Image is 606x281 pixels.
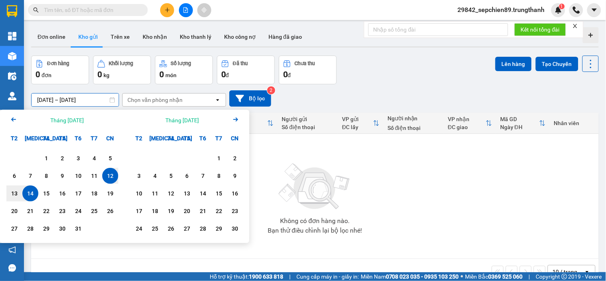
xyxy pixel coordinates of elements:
span: | [289,272,290,281]
div: Số điện thoại [282,124,334,130]
div: Choose Thứ Bảy, tháng 10 11 2025. It's available. [86,168,102,184]
div: Choose Chủ Nhật, tháng 10 19 2025. It's available. [102,185,118,201]
div: Choose Thứ Hai, tháng 11 24 2025. It's available. [131,221,147,237]
div: 30 [57,224,68,233]
div: Choose Thứ Sáu, tháng 11 28 2025. It's available. [195,221,211,237]
div: 12 [105,171,116,181]
div: 27 [181,224,193,233]
div: 14 [25,189,36,198]
div: Choose Thứ Năm, tháng 11 20 2025. It's available. [179,203,195,219]
div: Choose Thứ Tư, tháng 11 12 2025. It's available. [163,185,179,201]
button: Trên xe [104,27,136,46]
div: 17 [133,206,145,216]
span: Miền Nam [361,272,459,281]
div: 26 [105,206,116,216]
button: Kho thanh lý [173,27,218,46]
span: món [165,72,177,78]
div: VP gửi [342,116,373,122]
div: 3 [133,171,145,181]
div: 1 [41,153,52,163]
div: T7 [86,130,102,146]
button: Kho gửi [72,27,104,46]
div: T7 [211,130,227,146]
div: 18 [89,189,100,198]
svg: Arrow Left [9,115,18,124]
button: Next month. [231,115,240,126]
span: Hỗ trợ kỹ thuật: [210,272,283,281]
div: 14 [197,189,209,198]
div: 9 [229,171,240,181]
sup: 2 [267,86,275,94]
button: Kết nối tổng đài [515,23,566,36]
div: Choose Chủ Nhật, tháng 10 26 2025. It's available. [102,203,118,219]
div: T2 [131,130,147,146]
div: Choose Thứ Tư, tháng 10 22 2025. It's available. [38,203,54,219]
div: 20 [9,206,20,216]
div: Choose Thứ Bảy, tháng 11 8 2025. It's available. [211,168,227,184]
img: warehouse-icon [8,72,16,80]
div: Người gửi [282,116,334,122]
span: 0 [97,70,102,79]
th: Toggle SortBy [496,113,550,134]
div: 5 [165,171,177,181]
img: logo-vxr [7,5,17,17]
div: Số lượng [171,61,191,66]
div: T4 [38,130,54,146]
span: file-add [183,7,189,13]
div: Choose Chủ Nhật, tháng 11 2 2025. It's available. [227,150,243,166]
div: Tháng [DATE] [165,116,199,124]
div: Choose Thứ Sáu, tháng 10 3 2025. It's available. [70,150,86,166]
div: Đơn hàng [47,61,69,66]
div: T5 [179,130,195,146]
span: đơn [42,72,52,78]
div: T4 [163,130,179,146]
div: VP nhận [448,116,486,122]
div: Choose Chủ Nhật, tháng 11 16 2025. It's available. [227,185,243,201]
div: T6 [195,130,211,146]
span: 0 [221,70,226,79]
div: Choose Thứ Năm, tháng 10 23 2025. It's available. [54,203,70,219]
div: Choose Thứ Bảy, tháng 10 25 2025. It's available. [86,203,102,219]
span: ⚪️ [461,275,463,278]
div: Choose Thứ Sáu, tháng 11 7 2025. It's available. [195,168,211,184]
div: 16 [57,189,68,198]
div: Choose Thứ Tư, tháng 11 19 2025. It's available. [163,203,179,219]
div: Choose Thứ Tư, tháng 10 1 2025. It's available. [38,150,54,166]
div: Choose Thứ Hai, tháng 11 3 2025. It's available. [131,168,147,184]
svg: open [584,269,590,275]
div: Choose Chủ Nhật, tháng 11 30 2025. It's available. [227,221,243,237]
img: warehouse-icon [8,92,16,100]
button: Đơn hàng0đơn [31,56,89,84]
div: 15 [213,189,225,198]
div: 23 [57,206,68,216]
div: Choose Thứ Hai, tháng 10 20 2025. It's available. [6,203,22,219]
div: 10 [133,189,145,198]
div: 21 [25,206,36,216]
div: Ngày ĐH [500,124,539,130]
div: Choose Thứ Bảy, tháng 10 4 2025. It's available. [86,150,102,166]
div: 17 [73,189,84,198]
div: Choose Thứ Ba, tháng 10 21 2025. It's available. [22,203,38,219]
div: Choose Thứ Tư, tháng 10 29 2025. It's available. [38,221,54,237]
div: Choose Thứ Sáu, tháng 10 10 2025. It's available. [70,168,86,184]
button: Chưa thu0đ [279,56,337,84]
div: Bạn thử điều chỉnh lại bộ lọc nhé! [268,227,362,234]
img: svg+xml;base64,PHN2ZyBjbGFzcz0ibGlzdC1wbHVnX19zdmciIHhtbG5zPSJodHRwOi8vd3d3LnczLm9yZy8yMDAwL3N2Zy... [275,159,355,215]
th: Toggle SortBy [444,113,496,134]
span: 0 [159,70,164,79]
button: aim [197,3,211,17]
button: Số lượng0món [155,56,213,84]
div: 10 / trang [553,268,578,276]
button: Kho công nợ [218,27,262,46]
div: Choose Thứ Ba, tháng 10 7 2025. It's available. [22,168,38,184]
div: Choose Thứ Bảy, tháng 11 1 2025. It's available. [211,150,227,166]
div: Choose Thứ Ba, tháng 11 25 2025. It's available. [147,221,163,237]
div: Nhân viên [554,120,594,126]
span: 1 [560,4,563,9]
div: Choose Thứ Năm, tháng 11 27 2025. It's available. [179,221,195,237]
div: 28 [25,224,36,233]
span: kg [103,72,109,78]
div: 21 [197,206,209,216]
input: Select a date range. [32,94,119,106]
div: Choose Thứ Tư, tháng 11 26 2025. It's available. [163,221,179,237]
